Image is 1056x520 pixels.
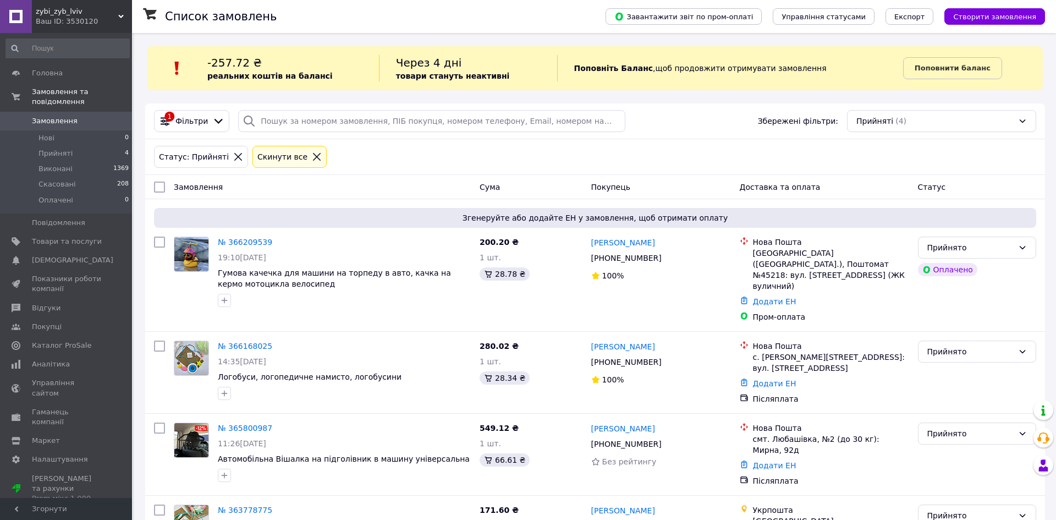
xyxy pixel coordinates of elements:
div: Cкинути все [255,151,310,163]
span: 280.02 ₴ [480,342,519,351]
div: Нова Пошта [753,341,909,352]
a: Фото товару [174,237,209,272]
button: Створити замовлення [944,8,1045,25]
span: Замовлення [32,116,78,126]
span: [DEMOGRAPHIC_DATA] [32,255,113,265]
span: Показники роботи компанії [32,274,102,294]
span: Доставка та оплата [740,183,821,191]
span: Повідомлення [32,218,85,228]
span: 1369 [113,164,129,174]
span: Замовлення та повідомлення [32,87,132,107]
div: 28.34 ₴ [480,371,530,385]
div: 28.78 ₴ [480,267,530,281]
span: 4 [125,149,129,158]
input: Пошук [5,39,130,58]
div: Прийнято [927,242,1014,254]
div: Ваш ID: 3530120 [36,17,132,26]
span: -257.72 ₴ [207,56,262,69]
a: Додати ЕН [753,297,796,306]
div: Післяплата [753,475,909,486]
div: [PHONE_NUMBER] [589,436,664,452]
span: Скасовані [38,179,76,189]
div: [PHONE_NUMBER] [589,250,664,266]
h1: Список замовлень [165,10,277,23]
span: Логобуси, логопедичне намисто, логобусини [218,373,402,381]
span: 208 [117,179,129,189]
span: Без рейтингу [602,457,657,466]
a: Створити замовлення [933,12,1045,20]
div: Прийнято [927,428,1014,440]
span: (4) [895,117,906,125]
span: Налаштування [32,455,88,464]
a: № 366209539 [218,238,272,247]
img: Фото товару [174,237,208,271]
div: Післяплата [753,393,909,404]
b: реальних коштів на балансі [207,72,333,80]
input: Пошук за номером замовлення, ПІБ покупця, номером телефону, Email, номером накладної [238,110,625,132]
a: [PERSON_NAME] [591,341,655,352]
span: 549.12 ₴ [480,424,519,433]
div: Оплачено [918,263,977,276]
span: Експорт [894,13,925,21]
button: Завантажити звіт по пром-оплаті [606,8,762,25]
span: 1 шт. [480,439,501,448]
a: № 366168025 [218,342,272,351]
a: Поповнити баланс [903,57,1002,79]
span: Завантажити звіт по пром-оплаті [614,12,753,21]
span: Управління статусами [782,13,866,21]
span: 171.60 ₴ [480,506,519,514]
span: Покупці [32,322,62,332]
div: Нова Пошта [753,237,909,248]
span: Аналітика [32,359,70,369]
a: [PERSON_NAME] [591,237,655,248]
span: [PERSON_NAME] та рахунки [32,474,102,504]
span: Управління сайтом [32,378,102,398]
span: Через 4 дні [396,56,462,69]
span: Виконані [38,164,73,174]
button: Експорт [886,8,934,25]
span: 200.20 ₴ [480,238,519,247]
span: Гаманець компанії [32,407,102,427]
span: Створити замовлення [953,13,1036,21]
div: смт. Любашівка, №2 (до 30 кг): Мирна, 92д [753,434,909,456]
span: Оплачені [38,195,73,205]
a: Фото товару [174,423,209,458]
span: Статус [918,183,946,191]
span: Каталог ProSale [32,341,91,351]
a: Додати ЕН [753,461,796,470]
b: товари стануть неактивні [396,72,510,80]
span: 0 [125,195,129,205]
div: [PHONE_NUMBER] [589,354,664,370]
span: 1 шт. [480,253,501,262]
span: Замовлення [174,183,223,191]
span: 11:26[DATE] [218,439,266,448]
div: , щоб продовжити отримувати замовлення [557,55,903,81]
b: Поповнити баланс [915,64,991,72]
img: :exclamation: [169,60,185,76]
span: Покупець [591,183,630,191]
div: Укрпошта [753,505,909,516]
span: 14:35[DATE] [218,357,266,366]
span: Відгуки [32,303,61,313]
span: Згенеруйте або додайте ЕН у замовлення, щоб отримати оплату [158,212,1032,223]
span: zybi_zyb_lviv [36,7,118,17]
div: 66.61 ₴ [480,453,530,467]
div: Prom мікс 1 000 [32,494,102,503]
span: Cума [480,183,500,191]
a: Додати ЕН [753,379,796,388]
a: Автомобільна Вішалка на підголівник в машину універсальна [218,455,470,463]
b: Поповніть Баланс [574,64,653,73]
span: Нові [38,133,54,143]
div: Пром-оплата [753,311,909,322]
span: Товари та послуги [32,237,102,247]
span: Прийняті [38,149,73,158]
span: 0 [125,133,129,143]
span: Прийняті [856,116,893,127]
span: 1 шт. [480,357,501,366]
img: Фото товару [174,341,208,375]
a: [PERSON_NAME] [591,505,655,516]
button: Управління статусами [773,8,875,25]
a: Гумова качечка для машини на торпеду в авто, качка на кермо мотоцикла велосипед [218,269,451,288]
